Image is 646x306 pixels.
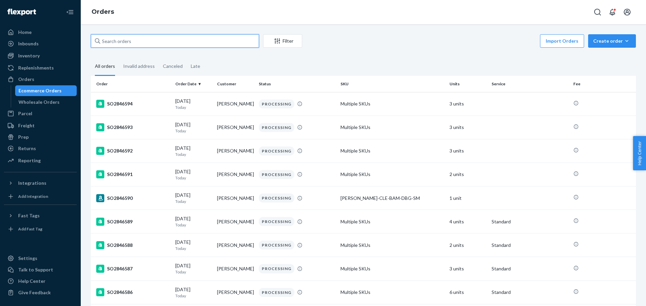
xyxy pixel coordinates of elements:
[96,288,170,296] div: SO2846586
[492,218,568,225] p: Standard
[4,38,77,49] a: Inbounds
[447,92,489,116] td: 3 units
[15,85,77,96] a: Ecommerce Orders
[633,136,646,170] button: Help Center
[175,128,212,134] p: Today
[18,157,41,164] div: Reporting
[338,76,447,92] th: SKU
[4,108,77,119] a: Parcel
[340,195,444,202] div: [PERSON_NAME]-CLE-BAM-DBG-SM
[571,76,636,92] th: Fee
[447,76,489,92] th: Units
[96,241,170,249] div: SO2846588
[4,27,77,38] a: Home
[620,5,634,19] button: Open account menu
[4,178,77,188] button: Integrations
[18,193,48,199] div: Add Integration
[263,38,302,44] div: Filter
[63,5,77,19] button: Close Navigation
[259,264,294,273] div: PROCESSING
[540,34,584,48] button: Import Orders
[7,9,36,15] img: Flexport logo
[86,2,119,22] ol: breadcrumbs
[4,224,77,234] a: Add Fast Tag
[4,120,77,131] a: Freight
[18,64,54,71] div: Replenishments
[24,5,38,11] span: Chat
[338,280,447,304] td: Multiple SKUs
[18,145,36,152] div: Returns
[175,222,212,228] p: Today
[214,280,256,304] td: [PERSON_NAME]
[18,110,32,117] div: Parcel
[175,215,212,228] div: [DATE]
[175,262,212,275] div: [DATE]
[96,194,170,202] div: SO2846590
[175,192,212,204] div: [DATE]
[173,76,214,92] th: Order Date
[95,57,115,76] div: All orders
[175,286,212,299] div: [DATE]
[175,168,212,181] div: [DATE]
[4,155,77,166] a: Reporting
[214,186,256,210] td: [PERSON_NAME]
[214,210,256,233] td: [PERSON_NAME]
[91,34,259,48] input: Search orders
[214,139,256,163] td: [PERSON_NAME]
[96,100,170,108] div: SO2846594
[175,293,212,299] p: Today
[15,97,77,107] a: Wholesale Orders
[96,265,170,273] div: SO2846587
[4,62,77,73] a: Replenishments
[175,121,212,134] div: [DATE]
[492,265,568,272] p: Standard
[18,212,40,219] div: Fast Tags
[593,38,631,44] div: Create order
[492,242,568,249] p: Standard
[18,278,45,285] div: Help Center
[447,163,489,186] td: 2 units
[338,116,447,139] td: Multiple SKUs
[18,29,32,36] div: Home
[259,123,294,132] div: PROCESSING
[4,287,77,298] button: Give Feedback
[96,123,170,131] div: SO2846593
[4,74,77,85] a: Orders
[256,76,338,92] th: Status
[163,57,183,75] div: Canceled
[4,264,77,275] button: Talk to Support
[4,253,77,264] a: Settings
[259,170,294,179] div: PROCESSING
[96,147,170,155] div: SO2846592
[175,175,212,181] p: Today
[338,92,447,116] td: Multiple SKUs
[175,104,212,110] p: Today
[259,99,294,108] div: PROCESSING
[4,210,77,221] button: Fast Tags
[447,280,489,304] td: 6 units
[18,180,46,186] div: Integrations
[447,139,489,163] td: 3 units
[489,76,571,92] th: Service
[588,34,636,48] button: Create order
[18,122,35,129] div: Freight
[175,246,212,251] p: Today
[214,233,256,257] td: [PERSON_NAME]
[259,241,294,250] div: PROCESSING
[175,98,212,110] div: [DATE]
[18,289,51,296] div: Give Feedback
[259,217,294,226] div: PROCESSING
[175,199,212,204] p: Today
[492,289,568,296] p: Standard
[96,218,170,226] div: SO2846589
[338,233,447,257] td: Multiple SKUs
[263,34,302,48] button: Filter
[259,193,294,203] div: PROCESSING
[4,132,77,142] a: Prep
[96,170,170,178] div: SO2846591
[338,210,447,233] td: Multiple SKUs
[214,92,256,116] td: [PERSON_NAME]
[92,8,114,15] a: Orders
[19,87,62,94] div: Ecommerce Orders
